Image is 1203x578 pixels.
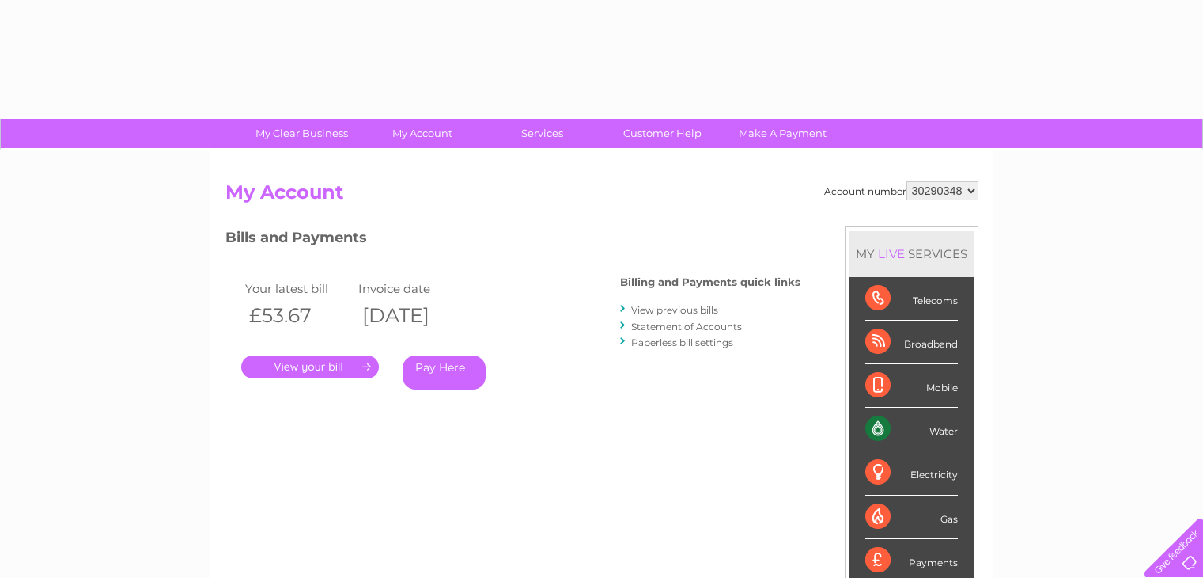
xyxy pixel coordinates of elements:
[225,181,978,211] h2: My Account
[597,119,728,148] a: Customer Help
[631,321,742,333] a: Statement of Accounts
[865,321,958,364] div: Broadband
[824,181,978,200] div: Account number
[865,277,958,321] div: Telecoms
[875,246,908,261] div: LIVE
[357,119,487,148] a: My Account
[849,231,974,276] div: MY SERVICES
[717,119,848,148] a: Make A Payment
[236,119,367,148] a: My Clear Business
[354,278,468,299] td: Invoice date
[241,356,379,378] a: .
[631,337,733,348] a: Paperless bill settings
[865,496,958,539] div: Gas
[865,364,958,408] div: Mobile
[477,119,607,148] a: Services
[241,278,355,299] td: Your latest bill
[865,451,958,495] div: Electricity
[403,356,486,390] a: Pay Here
[620,276,800,288] h4: Billing and Payments quick links
[225,226,800,254] h3: Bills and Payments
[865,408,958,451] div: Water
[354,299,468,332] th: [DATE]
[241,299,355,332] th: £53.67
[631,304,718,316] a: View previous bills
